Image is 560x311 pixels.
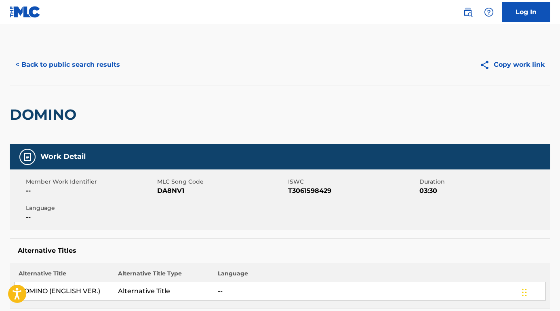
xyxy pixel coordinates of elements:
[10,55,126,75] button: < Back to public search results
[520,272,560,311] iframe: Chat Widget
[40,152,86,161] h5: Work Detail
[463,7,473,17] img: search
[23,152,32,162] img: Work Detail
[114,269,214,282] th: Alternative Title Type
[157,186,286,196] span: DA8NV1
[157,178,286,186] span: MLC Song Code
[26,186,155,196] span: --
[10,6,41,18] img: MLC Logo
[15,282,114,300] td: DOMINO (ENGLISH VER.)
[522,280,527,305] div: Glisser
[288,186,417,196] span: T3061598429
[484,7,494,17] img: help
[26,212,155,222] span: --
[480,60,494,70] img: Copy work link
[15,269,114,282] th: Alternative Title
[460,4,476,20] a: Public Search
[214,282,546,300] td: --
[114,282,214,300] td: Alternative Title
[214,269,546,282] th: Language
[18,247,542,255] h5: Alternative Titles
[26,178,155,186] span: Member Work Identifier
[419,186,549,196] span: 03:30
[419,178,549,186] span: Duration
[10,106,80,124] h2: DOMINO
[481,4,497,20] div: Help
[520,272,560,311] div: Widget de chat
[502,2,550,22] a: Log In
[26,204,155,212] span: Language
[288,178,417,186] span: ISWC
[474,55,550,75] button: Copy work link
